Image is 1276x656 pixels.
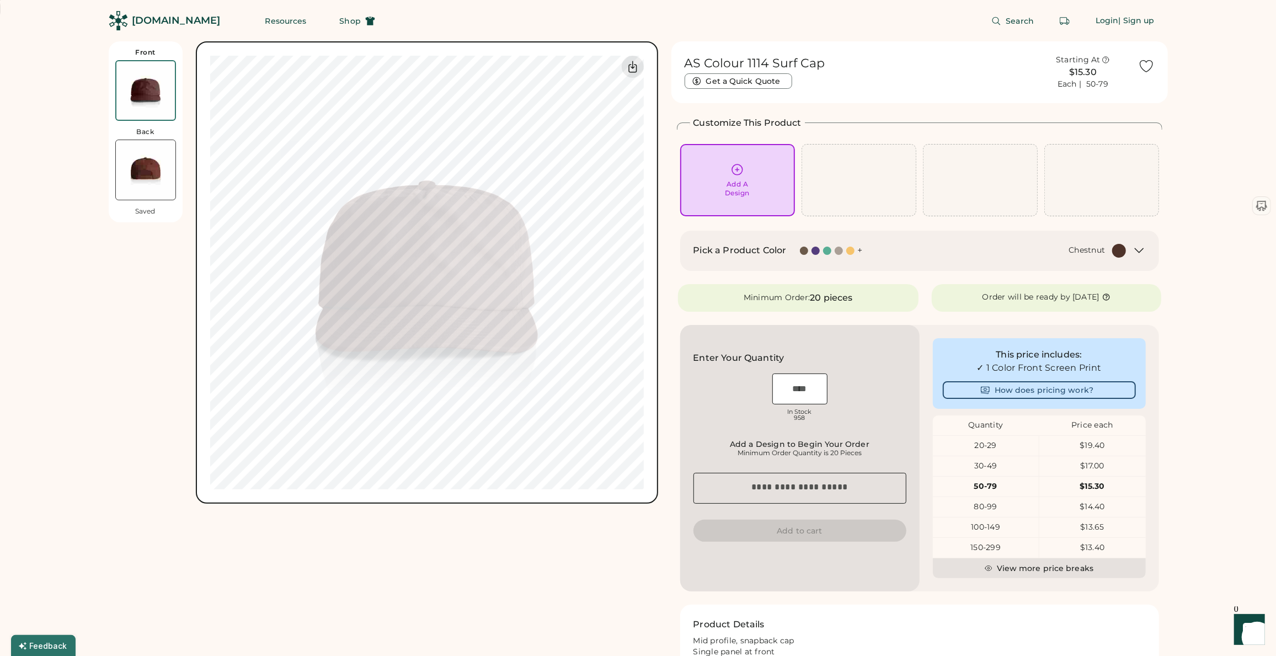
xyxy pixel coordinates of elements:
[772,409,827,421] div: In Stock 958
[109,11,128,30] img: Rendered Logo - Screens
[943,361,1136,375] div: ✓ 1 Color Front Screen Print
[685,56,825,71] h1: AS Colour 1114 Surf Cap
[933,542,1039,553] div: 150-299
[1119,15,1155,26] div: | Sign up
[116,140,175,200] img: AS Colour 1114 Chestnut Back Thumbnail
[933,558,1146,578] button: View more price breaks
[933,481,1039,492] div: 50-79
[1056,55,1101,66] div: Starting At
[1039,420,1146,431] div: Price each
[693,351,784,365] h2: Enter Your Quantity
[1058,79,1108,90] div: Each | 50-79
[1039,502,1146,513] div: $14.40
[933,420,1039,431] div: Quantity
[697,449,903,457] div: Minimum Order Quantity is 20 Pieces
[744,292,810,303] div: Minimum Order:
[725,180,750,198] div: Add A Design
[1224,606,1271,654] iframe: Front Chat
[137,127,154,136] div: Back
[132,14,221,28] div: [DOMAIN_NAME]
[1054,10,1076,32] button: Retrieve an order
[339,17,360,25] span: Shop
[622,56,644,78] div: Download Front Mockup
[693,116,802,130] h2: Customize This Product
[858,244,863,257] div: +
[135,48,156,57] div: Front
[1039,542,1146,553] div: $13.40
[693,244,787,257] h2: Pick a Product Color
[810,291,852,305] div: 20 pieces
[943,348,1136,361] div: This price includes:
[1072,292,1099,303] div: [DATE]
[693,618,765,631] h2: Product Details
[933,440,1039,451] div: 20-29
[252,10,320,32] button: Resources
[1006,17,1034,25] span: Search
[978,10,1047,32] button: Search
[116,61,175,120] img: AS Colour 1114 Chestnut Front Thumbnail
[136,207,156,216] div: Saved
[685,73,792,89] button: Get a Quick Quote
[1096,15,1119,26] div: Login
[1039,461,1146,472] div: $17.00
[933,522,1039,533] div: 100-149
[933,502,1039,513] div: 80-99
[693,520,906,542] button: Add to cart
[1039,522,1146,533] div: $13.65
[1069,245,1106,256] div: Chestnut
[326,10,388,32] button: Shop
[697,440,903,449] div: Add a Design to Begin Your Order
[1039,440,1146,451] div: $19.40
[943,381,1136,399] button: How does pricing work?
[1039,481,1146,492] div: $15.30
[933,461,1039,472] div: 30-49
[1035,66,1131,79] div: $15.30
[983,292,1071,303] div: Order will be ready by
